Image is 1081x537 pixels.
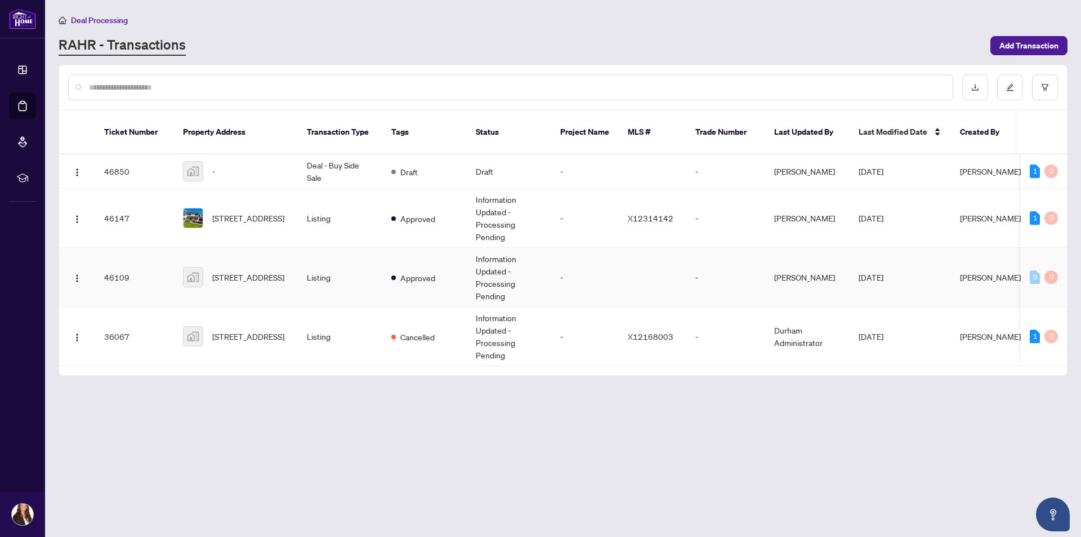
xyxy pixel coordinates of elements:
[68,209,86,227] button: Logo
[859,272,883,282] span: [DATE]
[298,189,382,248] td: Listing
[59,35,186,56] a: RAHR - Transactions
[95,154,174,189] td: 46850
[765,248,850,307] td: [PERSON_NAME]
[765,307,850,366] td: Durham Administrator
[73,274,82,283] img: Logo
[298,110,382,154] th: Transaction Type
[686,248,765,307] td: -
[686,154,765,189] td: -
[95,307,174,366] td: 36067
[997,74,1023,100] button: edit
[184,268,203,287] img: thumbnail-img
[990,36,1067,55] button: Add Transaction
[1044,330,1058,343] div: 0
[184,162,203,181] img: thumbnail-img
[686,307,765,366] td: -
[1036,498,1070,531] button: Open asap
[71,15,128,25] span: Deal Processing
[467,307,551,366] td: Information Updated - Processing Pending
[960,213,1021,223] span: [PERSON_NAME]
[686,189,765,248] td: -
[551,307,619,366] td: -
[68,327,86,345] button: Logo
[850,110,951,154] th: Last Modified Date
[73,333,82,342] img: Logo
[73,215,82,224] img: Logo
[960,331,1021,341] span: [PERSON_NAME]
[184,327,203,346] img: thumbnail-img
[400,331,435,343] span: Cancelled
[298,248,382,307] td: Listing
[551,154,619,189] td: -
[467,248,551,307] td: Information Updated - Processing Pending
[551,110,619,154] th: Project Name
[1030,330,1040,343] div: 1
[400,272,435,284] span: Approved
[212,271,284,283] span: [STREET_ADDRESS]
[859,213,883,223] span: [DATE]
[686,110,765,154] th: Trade Number
[382,110,467,154] th: Tags
[174,110,298,154] th: Property Address
[73,168,82,177] img: Logo
[551,189,619,248] td: -
[960,272,1021,282] span: [PERSON_NAME]
[1044,165,1058,178] div: 0
[765,189,850,248] td: [PERSON_NAME]
[551,248,619,307] td: -
[212,165,215,177] span: -
[859,331,883,341] span: [DATE]
[1044,270,1058,284] div: 0
[59,16,66,24] span: home
[999,37,1058,55] span: Add Transaction
[1041,83,1049,91] span: filter
[12,504,33,525] img: Profile Icon
[1030,211,1040,225] div: 1
[628,213,673,223] span: X12314142
[960,166,1021,176] span: [PERSON_NAME]
[298,307,382,366] td: Listing
[95,110,174,154] th: Ticket Number
[859,166,883,176] span: [DATE]
[212,330,284,343] span: [STREET_ADDRESS]
[467,189,551,248] td: Information Updated - Processing Pending
[467,154,551,189] td: Draft
[68,162,86,180] button: Logo
[1030,270,1040,284] div: 0
[95,248,174,307] td: 46109
[1006,83,1014,91] span: edit
[619,110,686,154] th: MLS #
[765,110,850,154] th: Last Updated By
[95,189,174,248] td: 46147
[971,83,979,91] span: download
[400,212,435,225] span: Approved
[1032,74,1058,100] button: filter
[628,331,673,341] span: X12168003
[68,268,86,286] button: Logo
[859,126,927,138] span: Last Modified Date
[765,154,850,189] td: [PERSON_NAME]
[298,154,382,189] td: Deal - Buy Side Sale
[1030,165,1040,178] div: 1
[400,166,418,178] span: Draft
[962,74,988,100] button: download
[951,110,1019,154] th: Created By
[467,110,551,154] th: Status
[1044,211,1058,225] div: 0
[9,8,36,29] img: logo
[212,212,284,224] span: [STREET_ADDRESS]
[184,208,203,228] img: thumbnail-img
